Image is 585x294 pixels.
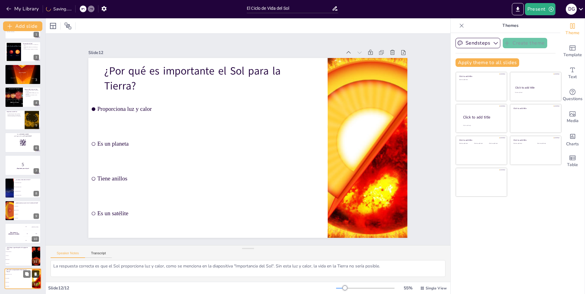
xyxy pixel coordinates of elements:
div: 1 [34,32,39,37]
div: Slide 12 [98,33,351,66]
button: Export to PowerPoint [512,3,524,15]
div: Add text boxes [560,62,585,84]
div: 55 % [401,285,415,291]
div: 11 [5,246,41,266]
strong: [DOMAIN_NAME] [20,133,29,135]
p: Etapas del Ciclo de Vida [25,89,39,90]
span: Single View [426,286,447,291]
p: ¿Por qué es importante el Sol para la Tierra? [6,269,30,273]
span: Position [64,22,72,30]
div: Click to add title [513,139,557,141]
button: Present [525,3,555,15]
span: Es un satélite [90,194,317,224]
strong: ¡Prepárate para el quiz! [17,168,29,169]
div: 2 [5,42,41,62]
p: Generated with [URL] [7,31,39,32]
div: Click to add title [459,139,503,141]
button: Add slide [3,21,42,31]
p: ¿Cuántos años tiene el Sol? [16,179,39,180]
p: Es esencial para la vida en la Tierra. [7,113,23,114]
p: Fusión Nuclear [7,65,39,67]
div: 3 [5,64,41,85]
span: Text [568,74,577,80]
div: 200 [23,230,41,237]
p: Themes [466,18,554,33]
div: 12 [5,268,41,289]
h4: The winner is [PERSON_NAME] [5,232,23,235]
button: Sendsteps [456,38,500,48]
p: Libera energía en forma de luz y calor. [7,68,39,69]
button: Apply theme to all slides [456,58,519,67]
div: Get real-time input from your audience [560,84,585,106]
div: Jaap [35,233,37,234]
span: Questions [563,96,583,102]
span: 2.5 mil millones de años [15,182,41,183]
p: Permite la fotosíntesis en las plantas. [7,115,23,117]
span: Es un satélite [5,286,32,287]
div: Change the overall theme [560,18,585,40]
button: Create theme [503,38,547,48]
div: Click to add title [515,86,556,89]
span: Es un planeta [97,125,324,155]
button: Duplicate Slide [23,270,30,278]
div: Add a table [560,150,585,172]
span: Estrella de neutrones [6,251,31,252]
span: Combustión [15,214,41,214]
div: 4 [5,87,41,107]
p: La fase [PERSON_NAME] roja es una expansión. [25,92,39,94]
p: Formación del Sol [23,42,39,44]
button: My Library [5,4,41,14]
div: 3 [34,77,39,83]
p: ¿Por qué es importante el Sol para la Tierra? [110,49,319,100]
div: 6 [5,132,41,153]
div: 5 [34,123,39,128]
div: 9 [5,201,41,221]
p: Go to [7,133,39,135]
div: 4 [34,100,39,106]
p: La gravedad colapsó una nube de gas y polvo. [23,46,39,49]
p: and login with code [7,135,39,137]
p: Es un proceso continuo que mantiene al Sol brillando. [7,69,39,70]
button: Speaker Notes [51,251,85,258]
span: Table [567,162,578,168]
p: ¿Qué proceso ocurre en el núcleo del Sol? [16,202,39,204]
div: 300 [23,237,41,244]
span: 6 mil millones de años [15,191,41,191]
p: El Sol se formó hace 4.6 mil millones de años. [23,44,39,46]
p: Influye en el clima y las estaciones. [7,114,23,116]
div: Click to add text [474,143,488,144]
div: D G [566,4,577,15]
div: 6 [34,145,39,151]
div: 2 [34,55,39,60]
span: Charts [566,141,579,147]
div: Click to add text [459,79,503,81]
p: Importancia del Sol [7,111,23,112]
div: 7 [34,168,39,174]
div: 12 [32,282,39,287]
div: 7 [5,155,41,175]
p: 5 [7,161,39,168]
div: Click to add body [463,125,502,126]
div: 9 [34,213,39,219]
span: Fusión nuclear [15,210,41,210]
div: Saving...... [46,6,72,12]
p: La fusión nuclear convierte hidrógeno en helio. [7,67,39,68]
div: 8 [34,191,39,196]
input: Insert title [247,4,332,13]
div: Click to add title [513,107,557,109]
button: Delete Slide [32,270,39,278]
span: Template [563,52,582,58]
p: ¿Qué etapa sigue después de la gigante roja? [7,247,30,250]
span: Tiene anillos [5,282,32,283]
div: Layout [48,21,58,31]
div: Click to add text [537,143,556,144]
div: 11 [32,259,39,264]
div: Click to add title [463,115,502,120]
textarea: La respuesta correcta es que el Sol proporciona luz y calor, como se menciona en la diapositiva "... [51,260,445,277]
p: Se inicia la fusión nuclear en el núcleo. [23,49,39,50]
div: 5 [5,110,41,130]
